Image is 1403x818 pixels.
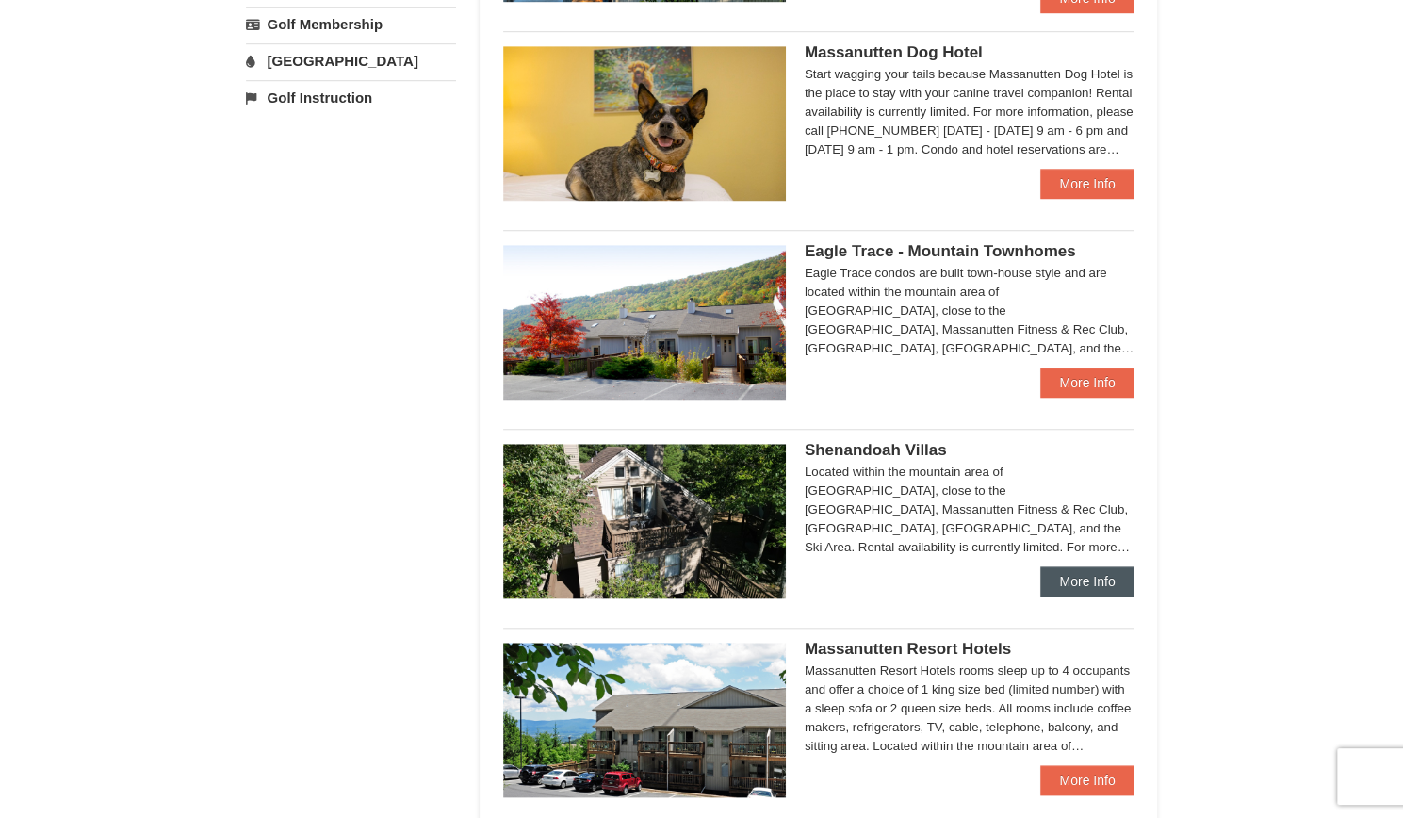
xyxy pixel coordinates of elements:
span: Eagle Trace - Mountain Townhomes [805,242,1076,260]
a: More Info [1040,368,1134,398]
a: More Info [1040,169,1134,199]
a: Golf Membership [246,7,456,41]
a: [GEOGRAPHIC_DATA] [246,43,456,78]
div: Start wagging your tails because Massanutten Dog Hotel is the place to stay with your canine trav... [805,65,1134,159]
img: 19218983-1-9b289e55.jpg [503,245,786,400]
img: 19219026-1-e3b4ac8e.jpg [503,643,786,797]
a: More Info [1040,566,1134,597]
span: Massanutten Resort Hotels [805,640,1011,658]
img: 19219019-2-e70bf45f.jpg [503,444,786,598]
span: Massanutten Dog Hotel [805,43,983,61]
a: More Info [1040,765,1134,795]
div: Located within the mountain area of [GEOGRAPHIC_DATA], close to the [GEOGRAPHIC_DATA], Massanutte... [805,463,1134,557]
div: Massanutten Resort Hotels rooms sleep up to 4 occupants and offer a choice of 1 king size bed (li... [805,662,1134,756]
span: Shenandoah Villas [805,441,947,459]
a: Golf Instruction [246,80,456,115]
div: Eagle Trace condos are built town-house style and are located within the mountain area of [GEOGRA... [805,264,1134,358]
img: 27428181-5-81c892a3.jpg [503,46,786,201]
